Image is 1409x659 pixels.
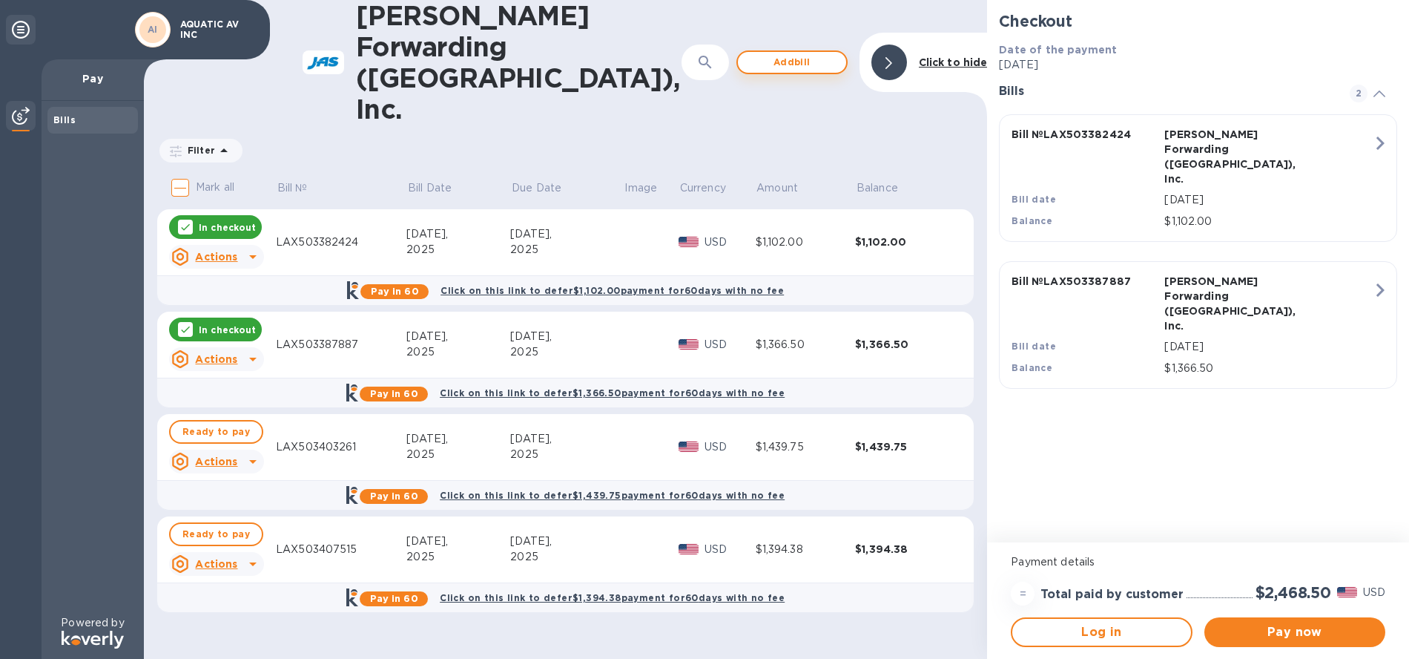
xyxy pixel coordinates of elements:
div: $1,102.00 [756,235,856,250]
span: Bill Date [408,180,471,196]
p: Balance [857,180,898,196]
div: 2025 [510,447,623,462]
div: 2025 [406,344,510,360]
p: [DATE] [999,57,1397,73]
u: Actions [195,353,237,365]
div: [DATE], [406,534,510,549]
span: Ready to pay [182,525,250,543]
div: 2025 [510,344,623,360]
div: [DATE], [510,534,623,549]
img: USD [679,442,699,452]
span: Log in [1024,623,1178,641]
b: Bill date [1012,194,1056,205]
div: [DATE], [406,431,510,447]
h3: Total paid by customer [1040,588,1184,602]
p: USD [704,542,756,557]
img: USD [679,544,699,554]
b: Balance [1012,362,1052,373]
p: Bill № LAX503382424 [1012,127,1158,142]
div: $1,102.00 [855,235,955,249]
p: USD [704,337,756,353]
button: Addbill [736,50,848,74]
div: = [1011,582,1035,606]
p: USD [704,439,756,455]
span: Add bill [750,53,834,71]
b: Click on this link to defer $1,102.00 payment for 60 days with no fee [440,285,784,296]
div: 2025 [510,549,623,565]
div: LAX503407515 [276,542,406,557]
p: Powered by [61,615,124,631]
p: [PERSON_NAME] Forwarding ([GEOGRAPHIC_DATA]), Inc. [1164,274,1311,333]
div: LAX503387887 [276,337,406,353]
button: Ready to pay [169,420,263,444]
p: Filter [182,144,215,157]
div: [DATE], [406,329,510,344]
p: [PERSON_NAME] Forwarding ([GEOGRAPHIC_DATA]), Inc. [1164,127,1311,186]
span: Balance [857,180,917,196]
p: Pay [53,71,132,86]
b: Pay in 60 [370,491,418,502]
b: Click on this link to defer $1,366.50 payment for 60 days with no fee [440,387,785,399]
b: Click on this link to defer $1,439.75 payment for 60 days with no fee [440,490,785,501]
button: Bill №LAX503382424[PERSON_NAME] Forwarding ([GEOGRAPHIC_DATA]), Inc.Bill date[DATE]Balance$1,102.00 [999,114,1397,242]
b: Bills [53,114,76,125]
div: [DATE], [510,431,623,447]
p: AQUATIC AV INC [180,19,254,40]
b: Balance [1012,215,1052,226]
p: Currency [680,180,726,196]
b: Pay in 60 [370,593,418,604]
b: Click on this link to defer $1,394.38 payment for 60 days with no fee [440,592,785,603]
div: $1,439.75 [756,439,856,455]
b: Pay in 60 [371,286,419,297]
span: Amount [756,180,817,196]
span: Due Date [512,180,581,196]
u: Actions [195,558,237,570]
div: $1,394.38 [756,542,856,557]
p: Bill № LAX503387887 [1012,274,1158,289]
b: AI [148,24,158,35]
button: Log in [1011,617,1192,647]
p: USD [704,235,756,250]
button: Ready to pay [169,522,263,546]
u: Actions [195,456,237,468]
img: USD [1337,587,1357,597]
span: Pay now [1216,623,1373,641]
h3: Bills [999,85,1332,99]
div: [DATE], [510,329,623,344]
div: $1,366.50 [756,337,856,353]
button: Bill №LAX503387887[PERSON_NAME] Forwarding ([GEOGRAPHIC_DATA]), Inc.Bill date[DATE]Balance$1,366.50 [999,261,1397,389]
h2: $2,468.50 [1255,583,1331,602]
p: Mark all [196,180,234,195]
img: USD [679,339,699,350]
p: Due Date [512,180,561,196]
p: Bill № [277,180,308,196]
div: [DATE], [510,226,623,242]
span: Bill № [277,180,327,196]
p: In checkout [199,221,256,234]
div: [DATE], [406,226,510,242]
p: Payment details [1011,554,1385,570]
u: Actions [195,251,237,263]
p: Bill Date [408,180,452,196]
div: LAX503403261 [276,439,406,455]
div: 2025 [510,242,623,258]
span: Ready to pay [182,423,250,441]
div: $1,394.38 [855,542,955,557]
p: Image [624,180,657,196]
div: LAX503382424 [276,235,406,250]
b: Date of the payment [999,44,1117,56]
p: USD [1363,585,1385,600]
div: 2025 [406,447,510,462]
b: Click to hide [919,56,988,68]
p: In checkout [199,324,256,336]
div: $1,439.75 [855,439,955,454]
img: Logo [62,631,124,649]
button: Pay now [1204,617,1385,647]
h2: Checkout [999,12,1397,30]
b: Pay in 60 [370,388,418,399]
p: $1,102.00 [1164,214,1373,229]
p: Amount [756,180,798,196]
p: [DATE] [1164,192,1373,208]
